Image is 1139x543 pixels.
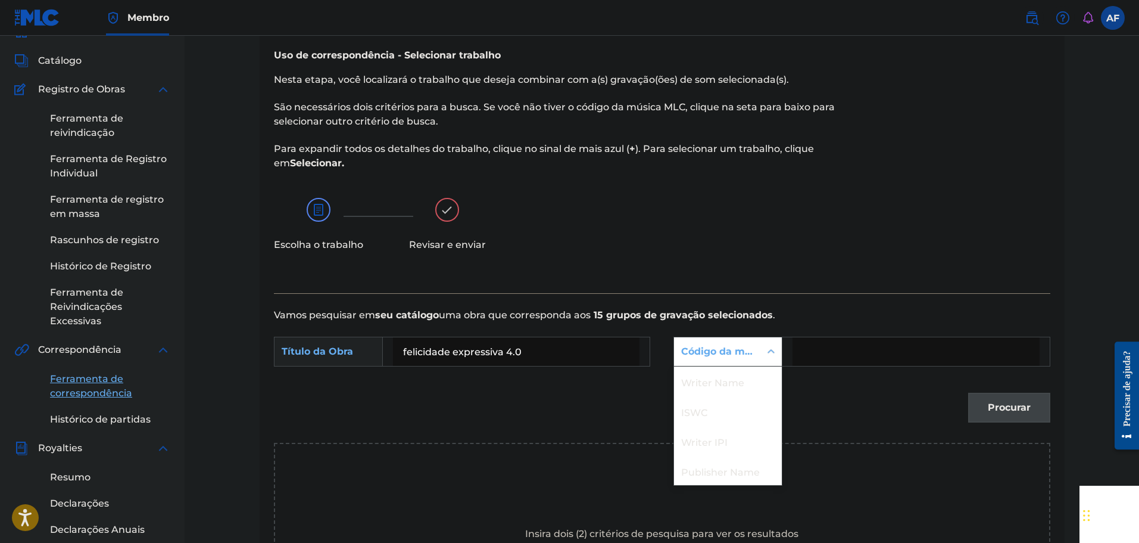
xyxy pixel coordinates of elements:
img: 26af456c4569493f7445.svg [307,198,330,222]
div: Publisher Name [674,456,782,486]
div: Writer IPI [674,426,782,456]
a: Declarações [50,497,170,511]
img: Correspondência [14,343,29,357]
font: São necessários dois critérios para a busca. Se você não tiver o código da música MLC, clique na ... [274,101,835,127]
img: ajuda [1056,11,1070,25]
a: Ferramenta de registro em massa [50,193,170,221]
font: Ferramenta de Reivindicações Excessivas [50,287,123,327]
font: Histórico de partidas [50,414,151,425]
font: Resumo [50,471,91,483]
a: Ferramenta de reivindicação [50,111,170,140]
font: seu catálogo [375,309,439,321]
a: CatálogoCatálogo [14,54,82,68]
a: Ferramenta de Registro Individual [50,152,170,181]
font: Escolha o trabalho [274,239,363,250]
a: Resumo [50,470,170,485]
font: Correspondência [38,344,121,355]
div: Notificações [1082,12,1094,24]
font: + [629,143,635,154]
img: expandir [156,441,170,455]
div: Arrastar [1083,498,1090,533]
img: expandir [156,82,170,97]
a: Histórico de partidas [50,412,170,427]
font: Rascunhos de registro [50,234,159,246]
font: Para expandir todos os detalhes do trabalho, clique no sinal de mais azul ( [274,143,629,154]
font: ). Para selecionar um trabalho, clique em [274,143,814,169]
img: Royalties [14,441,29,455]
font: Ferramenta de Registro Individual [50,153,167,179]
div: Ajuda [1051,6,1075,30]
font: Selecionar. [290,157,344,169]
iframe: Widget de bate-papo [1079,486,1139,543]
font: Insira dois (2) critérios de pesquisa para ver os resultados [525,528,798,539]
font: uma obra que corresponda aos [439,309,591,321]
font: . [773,309,775,321]
img: expandir [156,343,170,357]
div: Menu do usuário [1101,6,1125,30]
img: 173f8e8b57e69610e344.svg [435,198,459,222]
a: Rascunhos de registro [50,233,170,247]
font: Ferramenta de reivindicação [50,113,123,138]
div: ISWC [674,396,782,426]
font: Declarações [50,498,109,509]
font: Histórico de Registro [50,260,151,272]
font: Uso de correspondência - Selecionar trabalho [274,49,501,61]
img: Principal detentor de direitos autorais [106,11,120,25]
font: Vamos pesquisar em [274,309,375,321]
font: Nesta etapa, você localizará o trabalho que deseja combinar com a(s) gravação(ões) de som selecio... [274,74,789,85]
iframe: Centro de Recursos [1106,331,1139,460]
img: procurar [1025,11,1039,25]
font: Declarações Anuais [50,524,145,535]
font: Ferramenta de correspondência [50,373,132,399]
font: Código da música MLC [681,346,796,357]
font: Membro [127,12,169,23]
img: Logotipo da MLC [14,9,60,26]
font: Ferramenta de registro em massa [50,194,164,219]
a: Declarações Anuais [50,523,170,537]
font: Registro de Obras [38,83,125,95]
div: Writer Name [674,367,782,396]
a: Pesquisa pública [1020,6,1044,30]
div: Widget de chat [1079,486,1139,543]
a: Ferramenta de Reivindicações Excessivas [50,286,170,328]
font: Revisar e enviar [409,239,486,250]
a: ResumoResumo [14,25,79,39]
font: Royalties [38,442,82,454]
img: Registro de Obras [14,82,30,97]
font: 15 grupos de gravação selecionados [594,309,773,321]
form: Formulário de Pesquisa [274,322,1050,443]
a: Histórico de Registro [50,259,170,274]
font: Catálogo [38,55,82,66]
img: Catálogo [14,54,29,68]
a: Ferramenta de correspondência [50,372,170,401]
